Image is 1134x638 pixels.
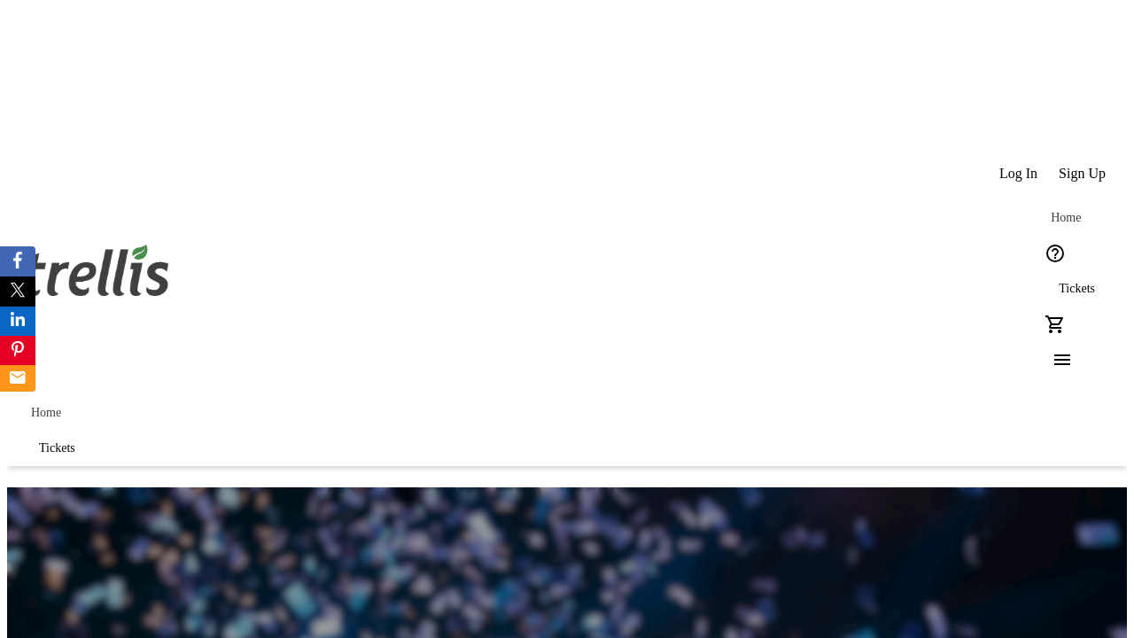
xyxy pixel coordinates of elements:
[1037,200,1094,236] a: Home
[18,395,74,431] a: Home
[1048,156,1116,191] button: Sign Up
[1051,211,1081,225] span: Home
[1037,342,1073,377] button: Menu
[1037,271,1116,307] a: Tickets
[999,166,1037,182] span: Log In
[31,406,61,420] span: Home
[39,441,75,455] span: Tickets
[1059,166,1106,182] span: Sign Up
[18,431,97,466] a: Tickets
[989,156,1048,191] button: Log In
[1059,282,1095,296] span: Tickets
[18,225,175,314] img: Orient E2E Organization TWhU9f7pAJ's Logo
[1037,236,1073,271] button: Help
[1037,307,1073,342] button: Cart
